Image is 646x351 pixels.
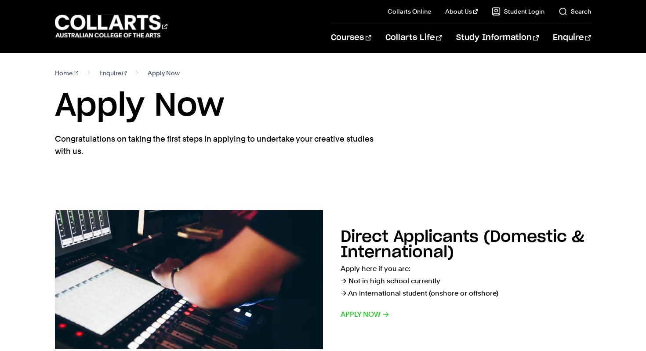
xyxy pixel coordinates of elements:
[559,7,591,16] a: Search
[55,86,591,126] h1: Apply Now
[385,23,442,52] a: Collarts Life
[341,308,389,321] span: Apply now
[99,67,127,79] a: Enquire
[55,67,78,79] a: Home
[148,67,180,79] span: Apply Now
[456,23,539,52] a: Study Information
[492,7,544,16] a: Student Login
[55,14,167,39] div: Go to homepage
[553,23,591,52] a: Enquire
[388,7,431,16] a: Collarts Online
[55,210,591,349] a: Direct Applicants (Domestic & International) Apply here if you are:→ Not in high school currently...
[331,23,371,52] a: Courses
[341,229,584,260] h2: Direct Applicants (Domestic & International)
[445,7,478,16] a: About Us
[55,133,376,157] p: Congratulations on taking the first steps in applying to undertake your creative studies with us.
[341,263,591,300] p: Apply here if you are: → Not in high school currently → An international student (onshore or offs...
